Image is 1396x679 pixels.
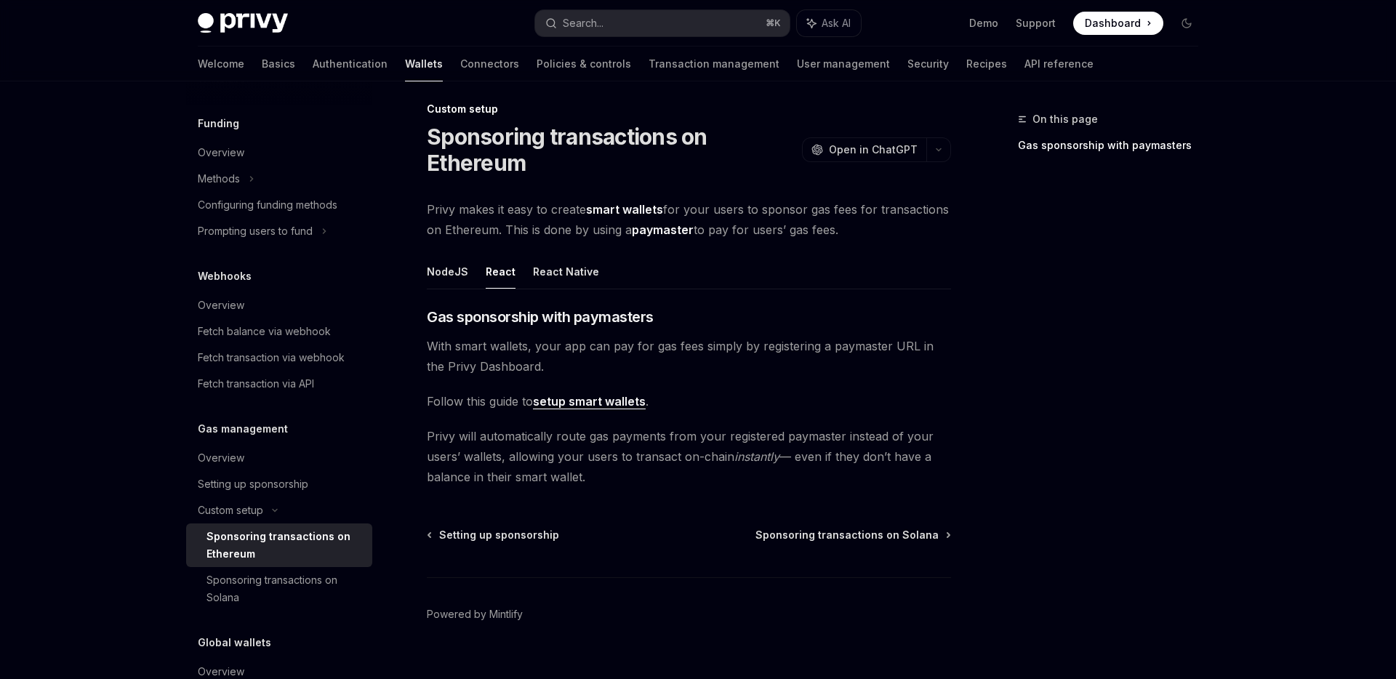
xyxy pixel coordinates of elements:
[198,222,313,240] div: Prompting users to fund
[460,47,519,81] a: Connectors
[969,16,998,31] a: Demo
[198,268,252,285] h5: Webhooks
[797,10,861,36] button: Ask AI
[427,391,951,411] span: Follow this guide to .
[198,13,288,33] img: dark logo
[198,115,239,132] h5: Funding
[198,420,288,438] h5: Gas management
[1016,16,1056,31] a: Support
[427,336,951,377] span: With smart wallets, your app can pay for gas fees simply by registering a paymaster URL in the Pr...
[1024,47,1094,81] a: API reference
[1018,134,1210,157] a: Gas sponsorship with paymasters
[313,47,388,81] a: Authentication
[206,528,364,563] div: Sponsoring transactions on Ethereum
[428,528,559,542] a: Setting up sponsorship
[486,254,516,289] button: React
[533,254,599,289] button: React Native
[1175,12,1198,35] button: Toggle dark mode
[427,426,951,487] span: Privy will automatically route gas payments from your registered paymaster instead of your users’...
[198,144,244,161] div: Overview
[198,323,331,340] div: Fetch balance via webhook
[563,15,603,32] div: Search...
[262,47,295,81] a: Basics
[206,571,364,606] div: Sponsoring transactions on Solana
[822,16,851,31] span: Ask AI
[186,192,372,218] a: Configuring funding methods
[186,140,372,166] a: Overview
[802,137,926,162] button: Open in ChatGPT
[186,567,372,611] a: Sponsoring transactions on Solana
[198,349,345,366] div: Fetch transaction via webhook
[966,47,1007,81] a: Recipes
[198,634,271,651] h5: Global wallets
[649,47,779,81] a: Transaction management
[755,528,950,542] a: Sponsoring transactions on Solana
[198,475,308,493] div: Setting up sponsorship
[427,124,796,176] h1: Sponsoring transactions on Ethereum
[427,102,951,116] div: Custom setup
[198,47,244,81] a: Welcome
[766,17,781,29] span: ⌘ K
[755,528,939,542] span: Sponsoring transactions on Solana
[198,297,244,314] div: Overview
[186,445,372,471] a: Overview
[1073,12,1163,35] a: Dashboard
[535,10,790,36] button: Search...⌘K
[439,528,559,542] span: Setting up sponsorship
[797,47,890,81] a: User management
[198,170,240,188] div: Methods
[186,371,372,397] a: Fetch transaction via API
[186,471,372,497] a: Setting up sponsorship
[829,142,918,157] span: Open in ChatGPT
[186,318,372,345] a: Fetch balance via webhook
[586,202,663,217] strong: smart wallets
[427,307,654,327] span: Gas sponsorship with paymasters
[907,47,949,81] a: Security
[533,394,646,409] a: setup smart wallets
[186,523,372,567] a: Sponsoring transactions on Ethereum
[186,292,372,318] a: Overview
[427,199,951,240] span: Privy makes it easy to create for your users to sponsor gas fees for transactions on Ethereum. Th...
[1032,111,1098,128] span: On this page
[198,375,314,393] div: Fetch transaction via API
[405,47,443,81] a: Wallets
[632,222,694,238] a: paymaster
[198,449,244,467] div: Overview
[186,345,372,371] a: Fetch transaction via webhook
[198,196,337,214] div: Configuring funding methods
[427,607,523,622] a: Powered by Mintlify
[198,502,263,519] div: Custom setup
[537,47,631,81] a: Policies & controls
[734,449,779,464] em: instantly
[1085,16,1141,31] span: Dashboard
[427,254,468,289] button: NodeJS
